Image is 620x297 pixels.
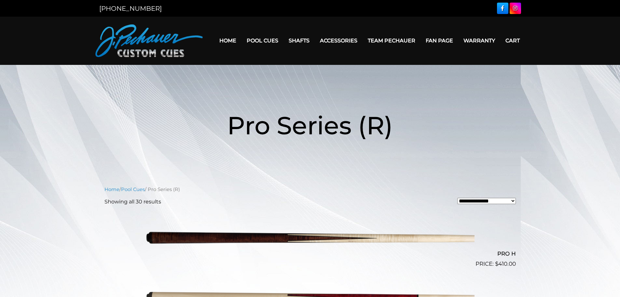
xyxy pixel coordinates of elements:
a: [PHONE_NUMBER] [99,5,162,12]
a: Pool Cues [241,32,283,49]
h2: PRO H [104,248,516,260]
a: Cart [500,32,525,49]
select: Shop order [457,198,516,204]
img: Pechauer Custom Cues [95,24,203,57]
a: Team Pechauer [363,32,420,49]
a: Home [214,32,241,49]
a: Home [104,186,119,192]
a: Accessories [315,32,363,49]
p: Showing all 30 results [104,198,161,206]
img: PRO H [146,211,475,266]
a: PRO H $410.00 [104,211,516,268]
a: Shafts [283,32,315,49]
a: Warranty [458,32,500,49]
a: Pool Cues [121,186,145,192]
bdi: 410.00 [495,260,516,267]
a: Fan Page [420,32,458,49]
span: Pro Series (R) [227,110,393,141]
span: $ [495,260,498,267]
nav: Breadcrumb [104,186,516,193]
